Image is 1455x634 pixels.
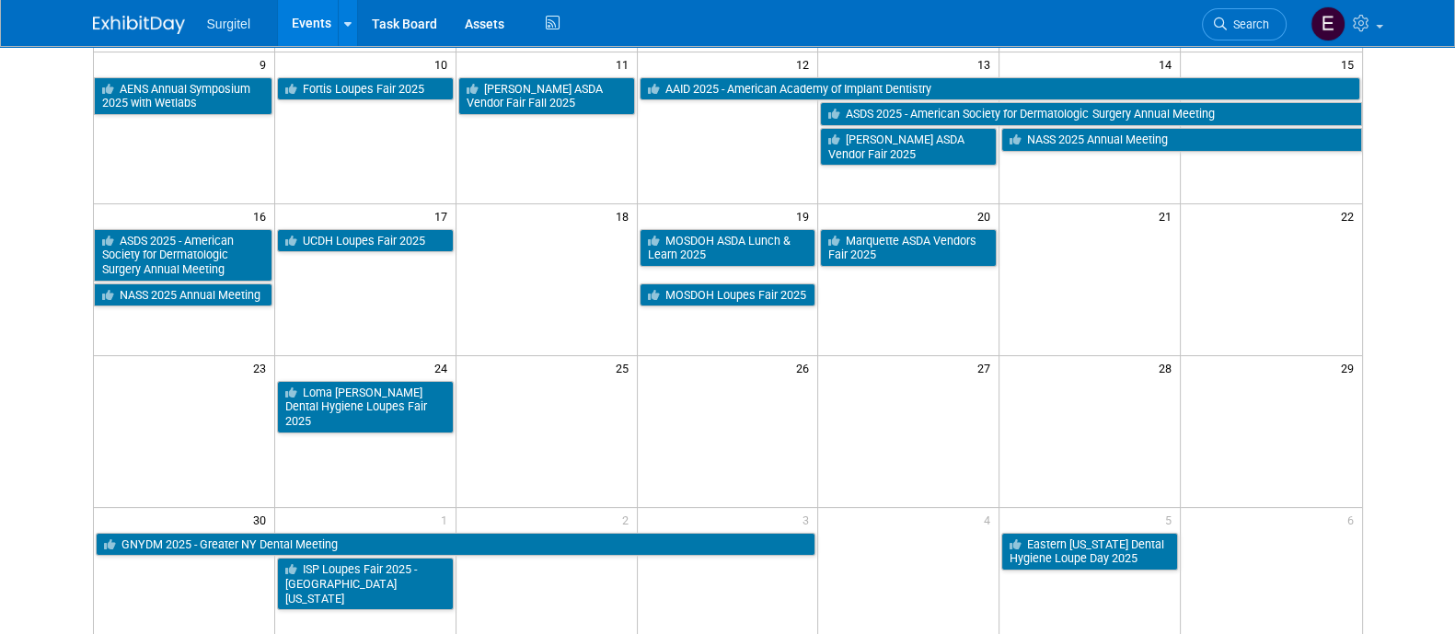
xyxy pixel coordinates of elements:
span: Surgitel [207,17,250,31]
a: NASS 2025 Annual Meeting [94,283,272,307]
span: 29 [1339,356,1362,379]
span: 14 [1157,52,1180,75]
span: 4 [982,508,999,531]
span: 9 [258,52,274,75]
a: Search [1202,8,1287,40]
a: AENS Annual Symposium 2025 with Wetlabs [94,77,272,115]
span: 20 [976,204,999,227]
span: 11 [614,52,637,75]
span: 3 [801,508,817,531]
a: MOSDOH ASDA Lunch & Learn 2025 [640,229,816,267]
span: 17 [433,204,456,227]
a: MOSDOH Loupes Fair 2025 [640,283,816,307]
span: 1 [439,508,456,531]
span: 2 [620,508,637,531]
a: Fortis Loupes Fair 2025 [277,77,454,101]
span: 28 [1157,356,1180,379]
span: Search [1227,17,1269,31]
a: ASDS 2025 - American Society for Dermatologic Surgery Annual Meeting [820,102,1361,126]
a: [PERSON_NAME] ASDA Vendor Fair Fall 2025 [458,77,635,115]
span: 22 [1339,204,1362,227]
span: 6 [1345,508,1362,531]
a: GNYDM 2025 - Greater NY Dental Meeting [96,533,816,557]
span: 19 [794,204,817,227]
a: Loma [PERSON_NAME] Dental Hygiene Loupes Fair 2025 [277,381,454,433]
a: NASS 2025 Annual Meeting [1001,128,1361,152]
span: 26 [794,356,817,379]
span: 10 [433,52,456,75]
a: Marquette ASDA Vendors Fair 2025 [820,229,997,267]
img: Event Coordinator [1311,6,1345,41]
a: ISP Loupes Fair 2025 - [GEOGRAPHIC_DATA][US_STATE] [277,558,454,610]
a: [PERSON_NAME] ASDA Vendor Fair 2025 [820,128,997,166]
span: 16 [251,204,274,227]
span: 23 [251,356,274,379]
span: 24 [433,356,456,379]
span: 5 [1163,508,1180,531]
span: 15 [1339,52,1362,75]
span: 21 [1157,204,1180,227]
span: 12 [794,52,817,75]
span: 25 [614,356,637,379]
a: AAID 2025 - American Academy of Implant Dentistry [640,77,1360,101]
img: ExhibitDay [93,16,185,34]
span: 18 [614,204,637,227]
span: 13 [976,52,999,75]
span: 30 [251,508,274,531]
a: Eastern [US_STATE] Dental Hygiene Loupe Day 2025 [1001,533,1178,571]
a: UCDH Loupes Fair 2025 [277,229,454,253]
span: 27 [976,356,999,379]
a: ASDS 2025 - American Society for Dermatologic Surgery Annual Meeting [94,229,272,282]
